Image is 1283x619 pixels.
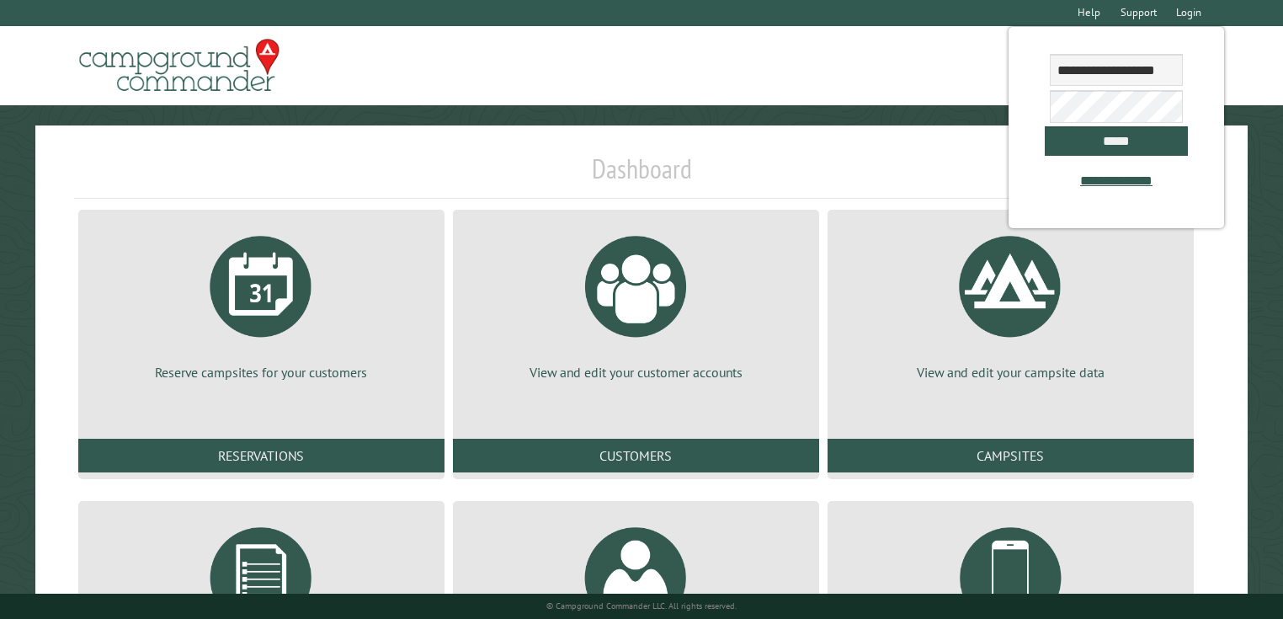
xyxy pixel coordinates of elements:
[74,33,285,99] img: Campground Commander
[74,152,1210,199] h1: Dashboard
[546,600,737,611] small: © Campground Commander LLC. All rights reserved.
[453,439,819,472] a: Customers
[473,223,799,382] a: View and edit your customer accounts
[848,223,1174,382] a: View and edit your campsite data
[473,363,799,382] p: View and edit your customer accounts
[98,363,424,382] p: Reserve campsites for your customers
[848,363,1174,382] p: View and edit your campsite data
[78,439,445,472] a: Reservations
[828,439,1194,472] a: Campsites
[98,223,424,382] a: Reserve campsites for your customers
